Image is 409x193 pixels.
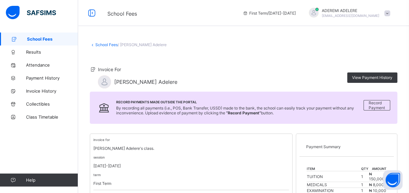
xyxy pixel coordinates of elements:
[306,144,387,149] p: Payment Summary
[6,6,56,19] img: safsims
[361,182,369,188] td: 1
[26,75,78,81] span: Payment History
[26,49,78,55] span: Results
[95,42,118,47] a: School Fees
[98,67,121,72] span: Invoice For
[114,79,177,85] span: [PERSON_NAME] Adelere
[93,181,289,186] p: First Term
[369,172,385,181] span: ₦ 150,000
[26,177,78,183] span: Help
[369,166,387,171] th: amount
[26,88,78,94] span: Invoice History
[26,62,78,68] span: Attendance
[26,101,78,107] span: Collectibles
[361,171,369,182] td: 1
[383,170,402,190] button: Open asap
[322,14,379,18] span: [EMAIL_ADDRESS][DOMAIN_NAME]
[27,36,78,42] span: School Fees
[369,100,385,110] span: Record Payment
[243,11,296,16] span: session/term information
[118,42,167,47] span: / [PERSON_NAME] Adelere
[352,75,392,80] span: View Payment History
[93,138,110,142] small: invoice for
[369,188,386,193] span: ₦ 10,000
[307,182,361,188] td: MEDICALS
[26,114,78,120] span: Class Timetable
[93,146,289,151] p: [PERSON_NAME] Adelere's class.
[226,110,261,115] b: “Record Payment”
[369,182,384,187] span: ₦ 8,000
[93,155,105,159] small: session
[116,100,363,104] span: Record Payments Made Outside the Portal
[302,8,393,19] div: ADEREMIADELERE
[361,166,369,171] th: qty
[107,10,137,17] span: School Fees
[93,173,101,177] small: term
[322,8,379,13] span: ADEREMI ADELERE
[93,163,289,168] p: [DATE]-[DATE]
[116,106,354,115] span: By recording all payments (i.e., POS, Bank Transfer, USSD) made to the bank, the school can easil...
[307,166,361,171] th: item
[307,171,361,182] td: TUITION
